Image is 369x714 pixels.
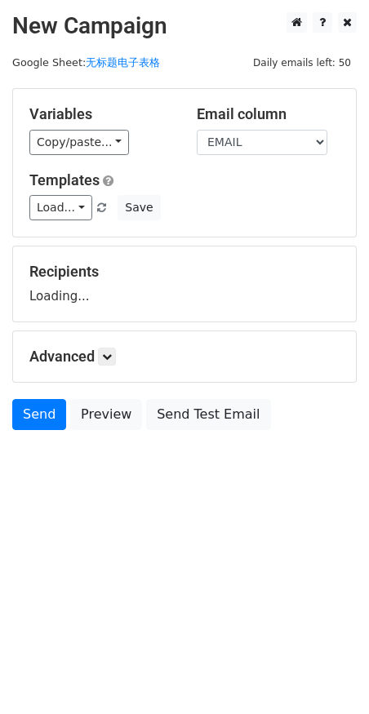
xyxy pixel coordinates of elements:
[12,399,66,430] a: Send
[86,56,160,69] a: 无标题电子表格
[12,12,357,40] h2: New Campaign
[29,263,340,281] h5: Recipients
[12,56,160,69] small: Google Sheet:
[29,195,92,220] a: Load...
[197,105,340,123] h5: Email column
[247,56,357,69] a: Daily emails left: 50
[146,399,270,430] a: Send Test Email
[29,130,129,155] a: Copy/paste...
[29,105,172,123] h5: Variables
[247,54,357,72] span: Daily emails left: 50
[118,195,160,220] button: Save
[29,348,340,366] h5: Advanced
[70,399,142,430] a: Preview
[29,171,100,188] a: Templates
[29,263,340,305] div: Loading...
